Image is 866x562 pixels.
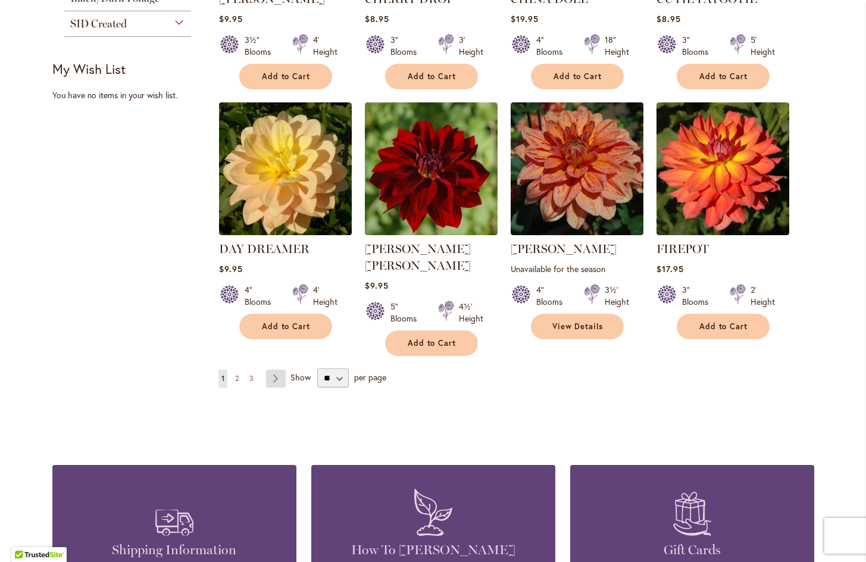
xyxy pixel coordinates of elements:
div: 4½' Height [459,301,483,324]
a: View Details [531,314,624,339]
span: View Details [552,321,604,332]
button: Add to Cart [677,314,770,339]
a: FIREPOT [656,242,709,256]
a: DAY DREAMER [219,226,352,238]
div: 5" Blooms [390,301,424,324]
div: 2' Height [751,284,775,308]
button: Add to Cart [385,64,478,89]
span: Add to Cart [262,71,311,82]
div: 3½' Height [605,284,629,308]
span: Add to Cart [262,321,311,332]
div: 4' Height [313,284,337,308]
a: Elijah Mason [511,226,643,238]
div: 3" Blooms [682,284,715,308]
div: 4" Blooms [536,284,570,308]
a: DEBORA RENAE [365,226,498,238]
button: Add to Cart [239,314,332,339]
span: Add to Cart [554,71,602,82]
iframe: Launch Accessibility Center [9,520,42,553]
div: 3' Height [459,34,483,58]
span: $8.95 [656,13,681,24]
h4: Shipping Information [70,542,279,558]
div: 3½" Blooms [245,34,278,58]
div: 3" Blooms [682,34,715,58]
a: [PERSON_NAME] [PERSON_NAME] [365,242,471,273]
span: Show [290,371,311,383]
div: 18" Height [605,34,629,58]
span: Add to Cart [408,71,457,82]
span: $9.95 [219,263,243,274]
div: 3" Blooms [390,34,424,58]
span: $19.95 [511,13,539,24]
img: DAY DREAMER [219,102,352,235]
a: 3 [246,370,257,388]
button: Add to Cart [385,330,478,356]
div: 5' Height [751,34,775,58]
button: Add to Cart [531,64,624,89]
span: 2 [235,374,239,383]
img: Elijah Mason [511,102,643,235]
div: 4" Blooms [536,34,570,58]
button: Add to Cart [677,64,770,89]
span: $17.95 [656,263,684,274]
span: $8.95 [365,13,389,24]
h4: Gift Cards [588,542,796,558]
span: $9.95 [219,13,243,24]
div: You have no items in your wish list. [52,89,211,101]
p: Unavailable for the season [511,263,643,274]
span: per page [354,371,386,383]
button: Add to Cart [239,64,332,89]
a: DAY DREAMER [219,242,309,256]
img: DEBORA RENAE [365,102,498,235]
span: 3 [249,374,254,383]
span: Add to Cart [408,338,457,348]
a: FIREPOT [656,226,789,238]
span: Add to Cart [699,71,748,82]
img: FIREPOT [656,102,789,235]
span: SID Created [70,17,127,30]
span: Add to Cart [699,321,748,332]
div: 4' Height [313,34,337,58]
div: 4" Blooms [245,284,278,308]
span: 1 [221,374,224,383]
h4: How To [PERSON_NAME] [329,542,537,558]
span: $9.95 [365,280,389,291]
a: 2 [232,370,242,388]
strong: My Wish List [52,60,126,77]
a: [PERSON_NAME] [511,242,617,256]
